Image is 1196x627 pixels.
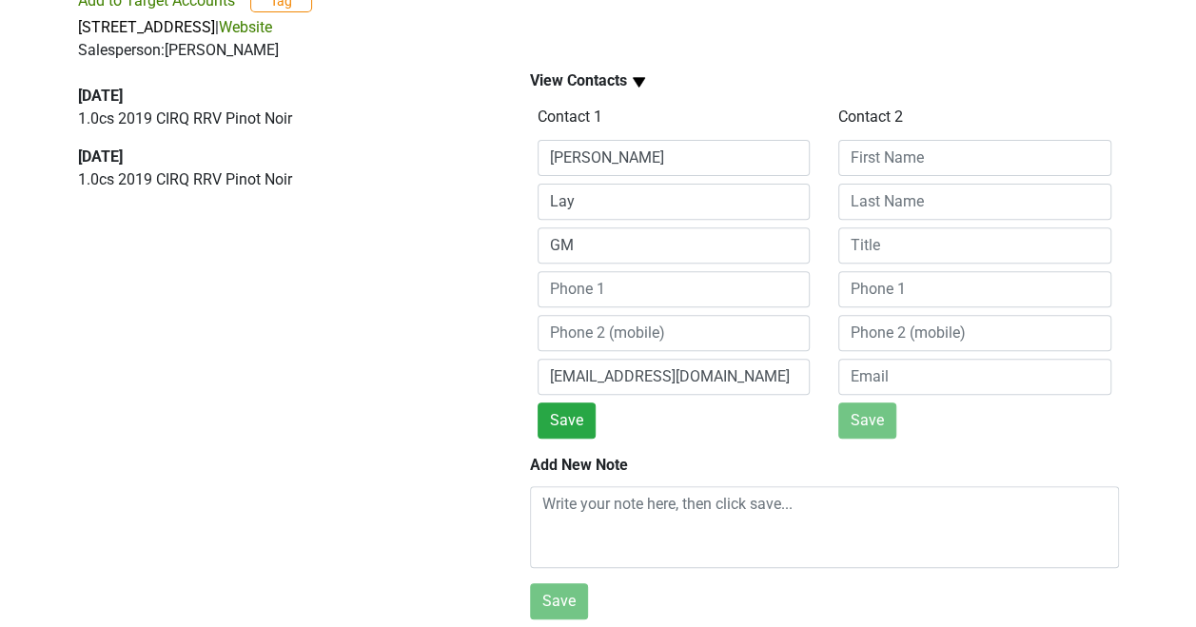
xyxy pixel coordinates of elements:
a: Website [219,18,272,36]
b: View Contacts [530,71,627,89]
p: 1.0 cs 2019 CIRQ RRV Pinot Noir [78,168,486,191]
label: Contact 2 [838,106,903,128]
img: arrow_down.svg [627,70,651,94]
a: [STREET_ADDRESS] [78,18,215,36]
b: Add New Note [530,456,628,474]
div: Salesperson: [PERSON_NAME] [78,39,1119,62]
input: Title [538,227,811,264]
input: Phone 1 [538,271,811,307]
input: Phone 1 [838,271,1111,307]
input: First Name [838,140,1111,176]
p: 1.0 cs 2019 CIRQ RRV Pinot Noir [78,108,486,130]
button: Save [530,583,588,619]
input: Last Name [838,184,1111,220]
input: Email [538,359,811,395]
div: [DATE] [78,146,486,168]
input: Last Name [538,184,811,220]
div: [DATE] [78,85,486,108]
input: Email [838,359,1111,395]
input: Title [838,227,1111,264]
label: Contact 1 [538,106,602,128]
button: Save [538,402,596,439]
input: Phone 2 (mobile) [838,315,1111,351]
p: | [78,16,1119,39]
button: Save [838,402,896,439]
input: Phone 2 (mobile) [538,315,811,351]
input: First Name [538,140,811,176]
